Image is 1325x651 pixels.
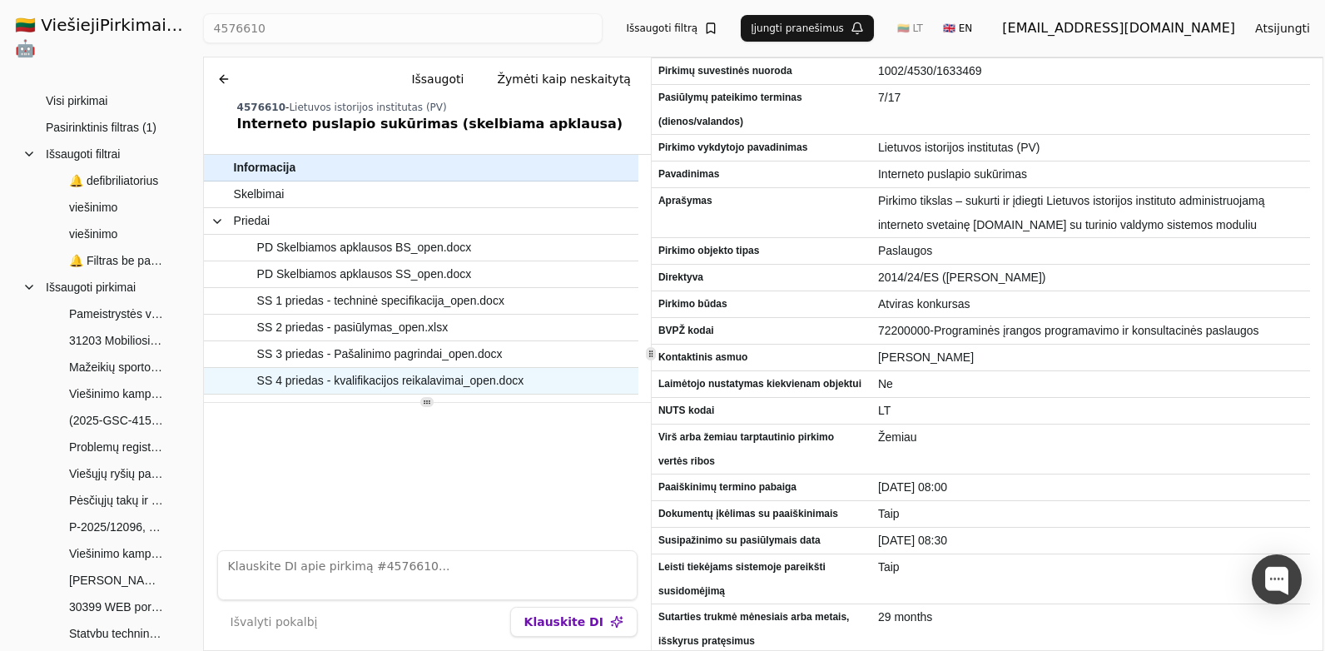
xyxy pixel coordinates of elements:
span: SS 4 priedas - kvalifikacijos reikalavimai_open.docx [257,369,524,393]
span: Visi pirkimai [46,88,107,113]
span: Paaiškinimų termino pabaiga [658,475,865,499]
span: Mažeikių sporto ir pramogų centro Sedos g. 55, Mažeikiuose statybos valdymo, įskaitant statybos t... [69,355,164,380]
span: viešinimo [69,221,117,246]
span: Viešinimo kampanija "Persėsk į elektromobilį" [69,381,164,406]
span: Laimėtojo nustatymas kiekvienam objektui [658,372,865,396]
span: Interneto puslapio sukūrimas [878,162,1303,186]
input: Greita paieška... [203,13,603,43]
span: PD Skelbiamos apklausos SS_open.docx [257,262,472,286]
button: Klauskite DI [510,607,638,637]
span: Skelbimai [234,182,285,206]
span: 29 months [878,605,1303,629]
button: 🇬🇧 EN [933,15,982,42]
span: Pavadinimas [658,162,865,186]
span: Išsaugoti filtrai [46,142,120,166]
span: SS 3 priedas - Pašalinimo pagrindai_open.docx [257,342,503,366]
button: Žymėti kaip neskaitytą [484,64,644,94]
span: [DATE] 08:30 [878,529,1303,553]
span: Virš arba žemiau tarptautinio pirkimo vertės ribos [658,425,865,474]
span: Pasirinktinis filtras (1) [46,115,156,140]
span: 2014/24/ES ([PERSON_NAME]) [878,266,1303,290]
span: Taip [878,555,1303,579]
span: 🔔 defibriliatorius [69,168,158,193]
span: P-2025/12096, Mokslo paskirties modulinio pastato (gaminio) lopšelio-darželio Nidos g. 2A, Dercek... [69,514,164,539]
span: PD Skelbiamos apklausos BS_open.docx [257,236,472,260]
div: [EMAIL_ADDRESS][DOMAIN_NAME] [1002,18,1235,38]
span: SS 1 priedas - techninė specifikacija_open.docx [257,289,504,313]
span: 7/17 [878,86,1303,110]
button: Įjungti pranešimus [741,15,874,42]
span: 31203 Mobiliosios programėlės, interneto svetainės ir interneto parduotuvės sukūrimas su vystymo ... [69,328,164,353]
span: 🔔 Filtras be pavadinimo [69,248,164,273]
span: NUTS kodai [658,399,865,423]
span: Pėsčiųjų takų ir automobilių stovėjimo aikštelių sutvarkymo darbai. [69,488,164,513]
span: [DATE] 08:00 [878,475,1303,499]
button: Išsaugoti [398,64,477,94]
span: Išsaugoti pirkimai [46,275,136,300]
span: Pirkimo objekto tipas [658,239,865,263]
span: Statybų techninės priežiūros paslaugos [69,621,164,646]
span: Viešųjų ryšių paslaugos [69,461,164,486]
span: Atviras konkursas [878,292,1303,316]
span: Pasiūlymų pateikimo terminas (dienos/valandos) [658,86,865,134]
span: 72200000-Programinės įrangos programavimo ir konsultacinės paslaugos [878,319,1303,343]
span: Lietuvos istorijos institutas (PV) [878,136,1303,160]
button: Išsaugoti filtrą [616,15,727,42]
span: Lietuvos istorijos institutas (PV) [289,102,446,113]
span: BVPŽ kodai [658,319,865,343]
div: - [237,101,644,114]
span: Paslaugos [878,239,1303,263]
span: [PERSON_NAME] valdymo informacinė sistema / Asset management information system [69,568,164,593]
span: Direktyva [658,266,865,290]
span: viešinimo [69,195,117,220]
span: SS 2 priedas - pasiūlymas_open.xlsx [257,316,449,340]
button: Atsijungti [1242,13,1323,43]
span: Problemų registravimo ir administravimo informacinės sistemos sukūrimo, įdiegimo, palaikymo ir ap... [69,435,164,460]
span: 30399 WEB portalų programavimo ir konsultavimo paslaugos [69,594,164,619]
span: Pirkimo tikslas – sukurti ir įdiegti Lietuvos istorijos instituto administruojamą interneto sveta... [878,189,1303,237]
span: Aprašymas [658,189,865,213]
span: Pameistrystės viešinimo Lietuvoje komunikacijos strategijos įgyvendinimas [69,301,164,326]
div: Interneto puslapio sukūrimas (skelbiama apklausa) [237,114,644,134]
span: LT [878,399,1303,423]
span: Pirkimų suvestinės nuoroda [658,59,865,83]
span: Priedai [234,209,270,233]
span: Taip [878,502,1303,526]
span: Susipažinimo su pasiūlymais data [658,529,865,553]
span: (2025-GSC-415) Personalo valdymo sistemos nuomos ir kitos paslaugos [69,408,164,433]
span: Žemiau [878,425,1303,450]
span: Informacija [234,156,296,180]
span: 1002/4530/1633469 [878,59,1303,83]
span: 4576610 [237,102,285,113]
span: Pirkimo būdas [658,292,865,316]
span: SS 5 priedas - terminai.docx [257,395,404,420]
span: Leisti tiekėjams sistemoje pareikšti susidomėjimą [658,555,865,604]
span: Viešinimo kampanija "Persėsk į elektromobilį" [69,541,164,566]
span: Ne [878,372,1303,396]
span: Kontaktinis asmuo [658,345,865,370]
span: [PERSON_NAME] [878,345,1303,370]
span: Pirkimo vykdytojo pavadinimas [658,136,865,160]
span: Dokumentų įkėlimas su paaiškinimais [658,502,865,526]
